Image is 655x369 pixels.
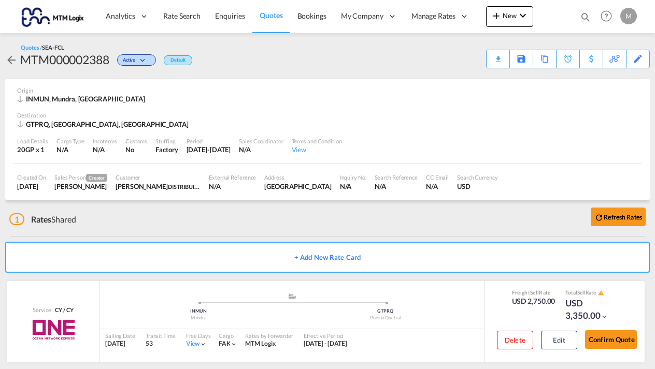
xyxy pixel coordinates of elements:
div: Help [597,7,620,26]
div: N/A [239,145,283,154]
div: N/A [209,182,256,191]
div: No [125,145,147,154]
div: MTM Logix [245,340,293,348]
md-icon: assets/icons/custom/ship-fill.svg [286,293,298,299]
button: icon-refreshRefresh Rates [591,208,646,226]
span: Rate Search [163,11,201,20]
div: External Reference [209,173,256,181]
div: N/A [375,182,418,191]
div: [DATE] [105,340,135,348]
div: Andrea Velasquez [54,182,107,191]
div: Sailing Date [105,332,135,340]
div: GTPRQ, Puerto Quetzal, Americas [17,120,191,129]
div: Created On [17,173,46,181]
md-icon: icon-refresh [594,213,604,222]
div: M [620,8,637,24]
span: FAK [219,340,231,347]
md-icon: icon-alert [598,290,604,296]
b: Refresh Rates [604,213,642,221]
span: Enquiries [215,11,245,20]
div: Change Status Here [109,51,159,68]
button: icon-alert [597,289,604,297]
span: Help [597,7,615,25]
span: MTM Logix [245,340,275,347]
md-icon: icon-chevron-down [138,58,150,64]
span: SEA-FCL [42,44,64,51]
div: N/A [93,145,105,154]
div: Effective Period [304,332,348,340]
div: Search Currency [457,173,498,181]
span: Rates [31,214,52,224]
span: My Company [341,11,383,21]
div: GTPRQ [292,308,479,315]
md-icon: icon-chevron-down [517,9,529,22]
md-icon: icon-arrow-left [5,54,18,66]
div: USD 2,750.00 [512,296,556,306]
img: 1d8b6800adb611edaca4d9603c308ee4.png [16,5,86,28]
div: Stuffing [155,137,178,145]
md-icon: icon-chevron-down [200,341,207,348]
span: Sell [577,289,586,296]
div: CC Email [426,173,449,181]
div: Period [187,137,231,145]
button: Edit [541,331,577,349]
div: 30 Sep 2025 [187,145,231,154]
md-icon: icon-plus 400-fg [490,9,503,22]
div: Search Reference [375,173,418,181]
span: New [490,11,529,20]
div: Save As Template [510,50,533,68]
div: Sales Person [54,173,107,182]
span: Creator [86,174,107,182]
div: Viewicon-chevron-down [186,340,207,348]
div: 05 Aug 2025 - 30 Sep 2025 [304,340,348,348]
div: Shared [9,214,76,225]
div: Quotes /SEA-FCL [21,43,64,51]
div: Mundra [105,315,292,321]
div: CY / CY [52,306,73,314]
span: Service: [33,306,52,314]
div: Transit Time [146,332,176,340]
div: Change Status Here [117,54,156,66]
img: ONE [20,317,86,343]
div: N/A [56,145,84,154]
span: 1 [9,213,24,225]
div: Freight Rate [512,289,556,296]
md-icon: icon-chevron-down [601,313,608,320]
div: View [292,145,342,154]
span: DISTRIBUIDORA [PERSON_NAME] [168,182,255,190]
div: 19 Aug 2025 [17,182,46,191]
button: Confirm Quote [585,330,637,349]
div: Origin [17,86,638,94]
div: Cargo Type [56,137,84,145]
md-icon: icon-download [492,52,504,60]
span: Bookings [297,11,326,20]
div: INMUN [105,308,292,315]
div: JUAN CARLOS ABARCA [116,182,201,191]
div: Incoterms [93,137,117,145]
button: + Add New Rate Card [5,242,650,273]
div: Puerto Quetzal [292,315,479,321]
div: INMUN, Mundra, Asia Pacific [17,94,148,104]
div: Default [164,55,192,65]
div: Factory Stuffing [155,145,178,154]
span: Analytics [106,11,135,21]
div: USD [457,182,498,191]
span: Active [123,57,138,67]
div: N/A [426,182,449,191]
div: Terms and Condition [292,137,342,145]
div: Sales Coordinator [239,137,283,145]
div: GUATEMALA [264,182,331,191]
div: USD 3,350.00 [565,297,617,322]
span: INMUN, Mundra, [GEOGRAPHIC_DATA] [26,95,145,103]
div: Destination [17,111,638,119]
span: Manage Rates [411,11,455,21]
div: MTM000002388 [20,51,109,68]
div: icon-magnify [580,11,591,27]
div: Total Rate [565,289,617,297]
div: Address [264,173,331,181]
div: Customs [125,137,147,145]
button: icon-plus 400-fgNewicon-chevron-down [486,6,533,27]
div: N/A [340,182,366,191]
div: 53 [146,340,176,348]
